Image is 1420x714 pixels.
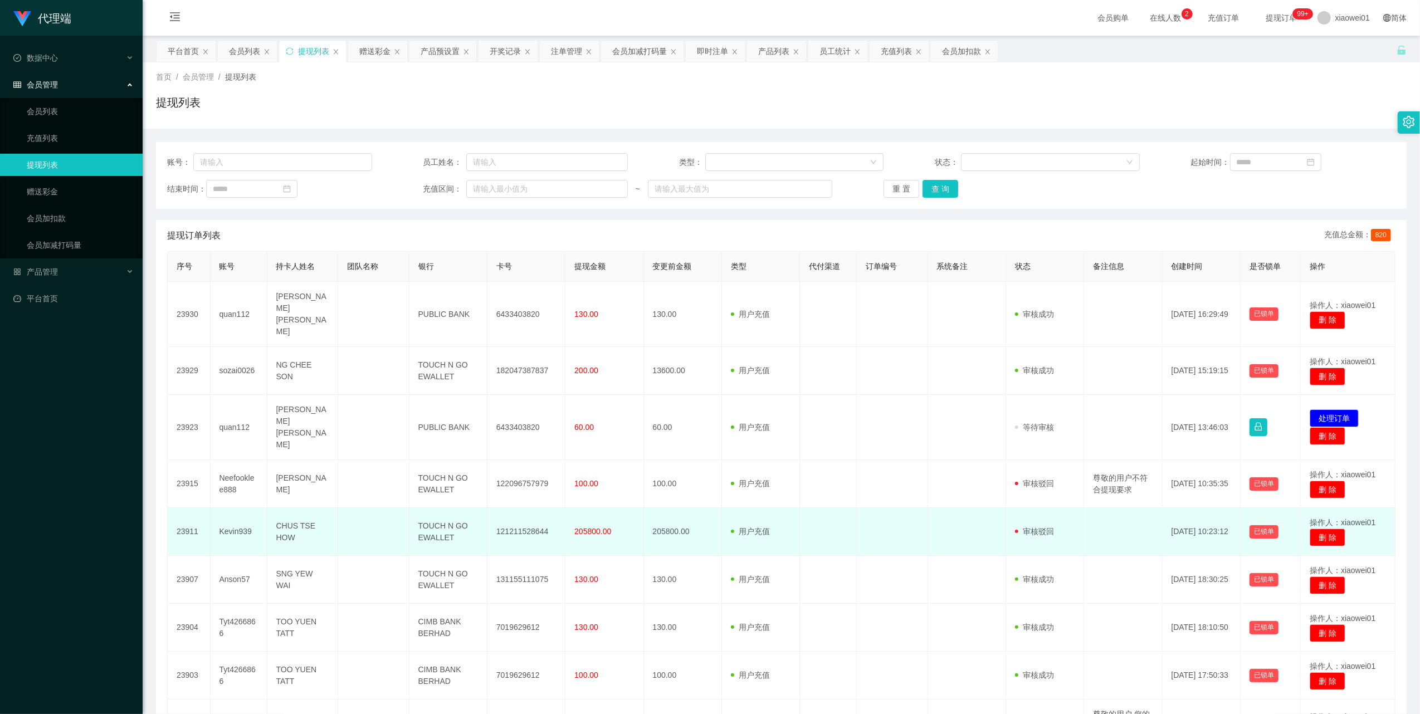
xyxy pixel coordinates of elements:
[942,41,981,62] div: 会员加扣款
[574,527,611,536] span: 205800.00
[38,1,71,36] h1: 代理端
[551,41,582,62] div: 注单管理
[423,183,466,195] span: 充值区间：
[1307,158,1315,166] i: 图标: calendar
[267,652,339,700] td: TOO YUEN TATT
[225,72,256,81] span: 提现列表
[731,479,770,488] span: 用户充值
[1250,669,1279,682] button: 已锁单
[937,262,968,271] span: 系统备注
[731,366,770,375] span: 用户充值
[177,262,192,271] span: 序号
[219,262,235,271] span: 账号
[263,48,270,55] i: 图标: close
[13,287,134,310] a: 图标: dashboard平台首页
[1084,460,1162,508] td: 尊敬的用户不符合提现要求
[409,347,487,395] td: TOUCH N GO EWALLET
[418,262,434,271] span: 银行
[1015,262,1031,271] span: 状态
[211,282,267,347] td: quan112
[193,153,372,171] input: 请输入
[487,604,565,652] td: 7019629612
[793,48,799,55] i: 图标: close
[819,41,851,62] div: 员工统计
[487,395,565,460] td: 6433403820
[13,53,58,62] span: 数据中心
[644,347,722,395] td: 13600.00
[211,652,267,700] td: Tyt4266866
[27,100,134,123] a: 会员列表
[466,153,628,171] input: 请输入
[1015,671,1054,679] span: 审核成功
[574,366,598,375] span: 200.00
[167,229,221,242] span: 提现订单列表
[1015,366,1054,375] span: 审核成功
[394,48,401,55] i: 图标: close
[13,13,71,22] a: 代理端
[276,262,315,271] span: 持卡人姓名
[870,159,877,167] i: 图标: down
[1015,423,1054,432] span: 等待审核
[13,80,58,89] span: 会员管理
[1310,529,1345,546] button: 删 除
[1310,624,1345,642] button: 删 除
[211,604,267,652] td: Tyt4266866
[333,48,339,55] i: 图标: close
[167,157,193,168] span: 账号：
[267,556,339,604] td: SNG YEW WAI
[866,262,897,271] span: 订单编号
[1250,364,1279,378] button: 已锁单
[1310,614,1375,623] span: 操作人：xiaowei01
[168,508,211,556] td: 23911
[1163,282,1241,347] td: [DATE] 16:29:49
[1163,556,1241,604] td: [DATE] 18:30:25
[1015,575,1054,584] span: 审核成功
[854,48,861,55] i: 图标: close
[298,41,329,62] div: 提现列表
[27,207,134,229] a: 会员加扣款
[984,48,991,55] i: 图标: close
[487,508,565,556] td: 121211528644
[1310,427,1345,445] button: 删 除
[574,671,598,679] span: 100.00
[731,48,738,55] i: 图标: close
[1310,301,1375,310] span: 操作人：xiaowei01
[487,347,565,395] td: 182047387837
[574,262,606,271] span: 提现金额
[267,604,339,652] td: TOO YUEN TATT
[27,127,134,149] a: 充值列表
[670,48,677,55] i: 图标: close
[881,41,912,62] div: 充值列表
[644,282,722,347] td: 130.00
[211,556,267,604] td: Anson57
[1310,576,1345,594] button: 删 除
[359,41,391,62] div: 赠送彩金
[409,508,487,556] td: TOUCH N GO EWALLET
[653,262,692,271] span: 变更前金额
[218,72,221,81] span: /
[487,460,565,508] td: 122096757979
[490,41,521,62] div: 开奖记录
[731,310,770,319] span: 用户充值
[409,604,487,652] td: CIMB BANK BERHAD
[1371,229,1391,241] span: 820
[409,460,487,508] td: TOUCH N GO EWALLET
[731,671,770,679] span: 用户充值
[935,157,961,168] span: 状态：
[648,180,833,198] input: 请输入最大值为
[1310,357,1375,366] span: 操作人：xiaowei01
[1145,14,1187,22] span: 在线人数
[156,94,201,111] h1: 提现列表
[1250,307,1279,321] button: 已锁单
[423,157,466,168] span: 员工姓名：
[574,479,598,488] span: 100.00
[267,395,339,460] td: [PERSON_NAME] [PERSON_NAME]
[1383,14,1391,22] i: 图标: global
[679,157,705,168] span: 类型：
[1015,623,1054,632] span: 审核成功
[168,347,211,395] td: 23929
[167,183,206,195] span: 结束时间：
[574,423,594,432] span: 60.00
[156,72,172,81] span: 首页
[13,81,21,89] i: 图标: table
